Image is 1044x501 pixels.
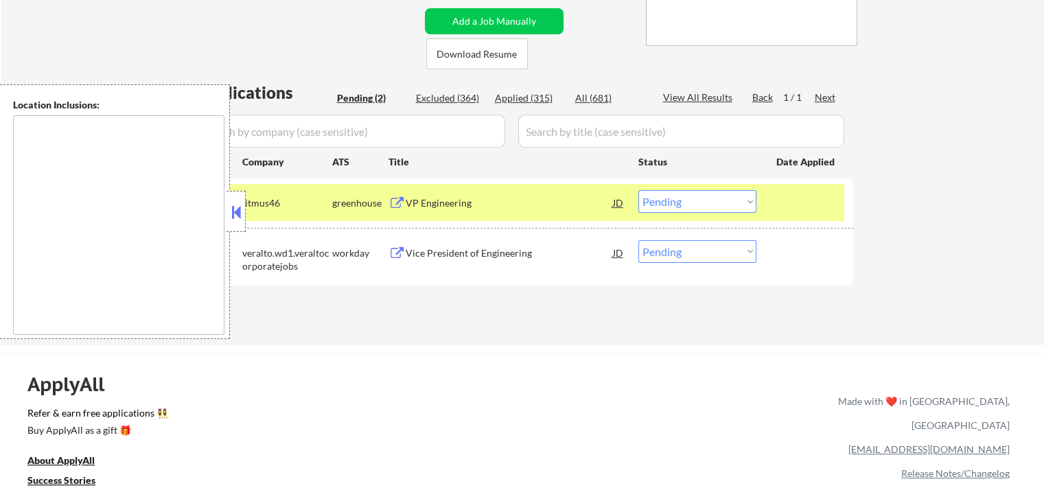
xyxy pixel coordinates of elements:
a: Release Notes/Changelog [901,467,1010,479]
input: Search by title (case sensitive) [518,115,844,148]
div: Date Applied [776,155,837,169]
div: Excluded (364) [416,91,485,105]
div: Back [752,91,774,104]
button: Download Resume [426,38,528,69]
div: Vice President of Engineering [406,246,613,260]
input: Search by company (case sensitive) [196,115,505,148]
div: workday [332,246,388,260]
div: Company [242,155,332,169]
div: All (681) [575,91,644,105]
div: Next [815,91,837,104]
div: litmus46 [242,196,332,210]
div: View All Results [663,91,736,104]
div: VP Engineering [406,196,613,210]
a: About ApplyAll [27,453,114,470]
div: ATS [332,155,388,169]
div: Applications [196,84,332,101]
div: greenhouse [332,196,388,210]
u: Success Stories [27,474,95,486]
div: Applied (315) [495,91,564,105]
div: Pending (2) [337,91,406,105]
u: About ApplyAll [27,454,95,466]
div: JD [612,190,625,215]
a: Success Stories [27,473,114,490]
div: veralto.wd1.veraltocorporatejobs [242,246,332,273]
a: [EMAIL_ADDRESS][DOMAIN_NAME] [848,443,1010,455]
div: 1 / 1 [783,91,815,104]
a: Buy ApplyAll as a gift 🎁 [27,423,165,440]
div: Status [638,149,756,174]
div: ApplyAll [27,373,120,396]
div: Buy ApplyAll as a gift 🎁 [27,426,165,435]
div: Title [388,155,625,169]
a: Refer & earn free applications 👯‍♀️ [27,408,551,423]
div: JD [612,240,625,265]
div: Location Inclusions: [13,98,224,112]
button: Add a Job Manually [425,8,564,34]
div: Made with ❤️ in [GEOGRAPHIC_DATA], [GEOGRAPHIC_DATA] [833,389,1010,437]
